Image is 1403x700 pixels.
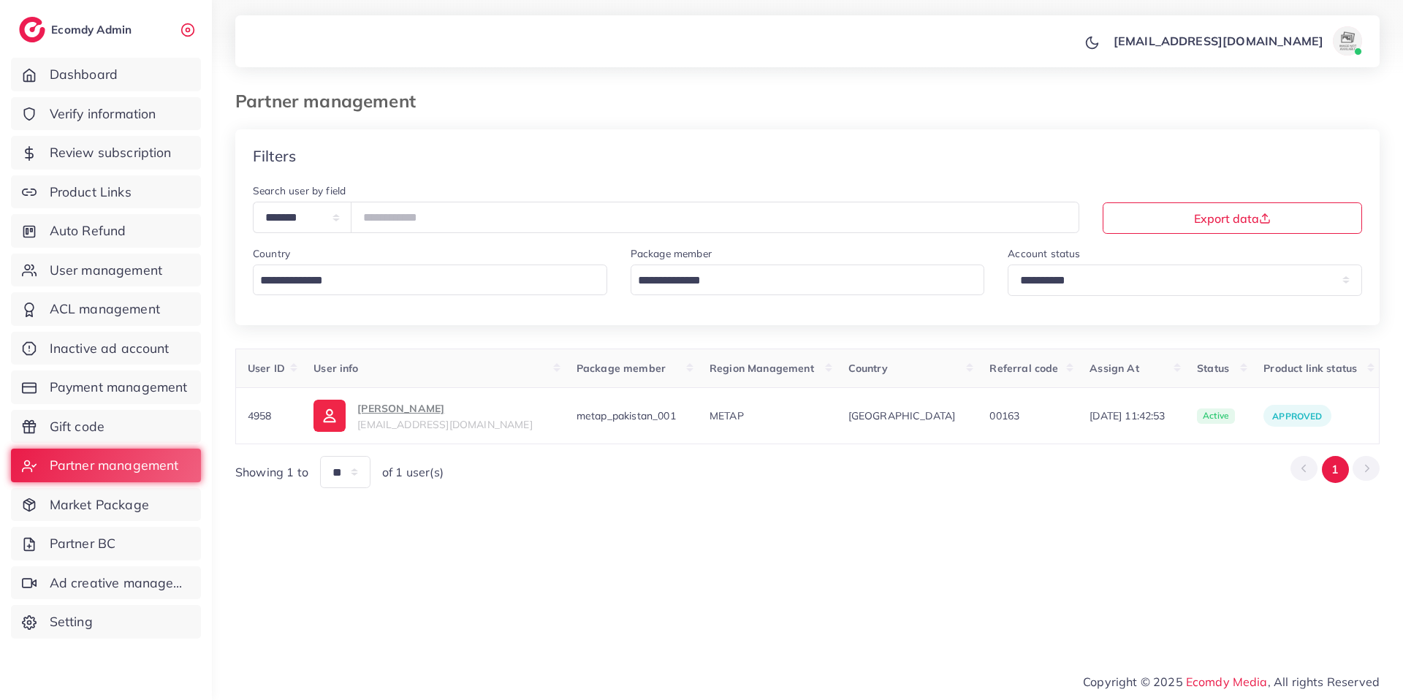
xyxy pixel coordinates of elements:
[235,91,427,112] h3: Partner management
[50,300,160,319] span: ACL management
[989,362,1058,375] span: Referral code
[50,574,190,593] span: Ad creative management
[1090,362,1138,375] span: Assign At
[50,65,118,84] span: Dashboard
[19,17,45,42] img: logo
[1008,246,1080,261] label: Account status
[357,400,532,417] p: [PERSON_NAME]
[313,362,358,375] span: User info
[50,339,170,358] span: Inactive ad account
[11,488,201,522] a: Market Package
[1333,26,1362,56] img: avatar
[253,265,607,295] div: Search for option
[1194,213,1271,224] span: Export data
[11,254,201,287] a: User management
[50,143,172,162] span: Review subscription
[313,400,346,432] img: ic-user-info.36bf1079.svg
[11,332,201,365] a: Inactive ad account
[11,136,201,170] a: Review subscription
[51,23,135,37] h2: Ecomdy Admin
[50,261,162,280] span: User management
[253,183,346,198] label: Search user by field
[11,449,201,482] a: Partner management
[1090,408,1174,423] span: [DATE] 11:42:53
[11,605,201,639] a: Setting
[11,175,201,209] a: Product Links
[50,456,179,475] span: Partner management
[1106,26,1368,56] a: [EMAIL_ADDRESS][DOMAIN_NAME]avatar
[633,270,966,292] input: Search for option
[11,566,201,600] a: Ad creative management
[710,362,814,375] span: Region Management
[631,265,985,295] div: Search for option
[11,410,201,444] a: Gift code
[235,464,308,481] span: Showing 1 to
[1272,411,1322,422] span: Approved
[50,534,116,553] span: Partner BC
[11,58,201,91] a: Dashboard
[848,408,967,423] span: [GEOGRAPHIC_DATA]
[11,292,201,326] a: ACL management
[19,17,135,42] a: logoEcomdy Admin
[255,270,588,292] input: Search for option
[248,409,272,422] span: 4958
[989,409,1019,422] span: 00163
[710,409,744,422] span: METAP
[253,147,296,165] h4: Filters
[848,362,888,375] span: Country
[11,527,201,560] a: Partner BC
[11,97,201,131] a: Verify information
[382,464,444,481] span: of 1 user(s)
[1263,362,1357,375] span: Product link status
[50,183,132,202] span: Product Links
[1268,673,1380,691] span: , All rights Reserved
[1083,673,1380,691] span: Copyright © 2025
[11,370,201,404] a: Payment management
[1322,456,1349,483] button: Go to page 1
[253,246,290,261] label: Country
[50,378,188,397] span: Payment management
[1197,408,1235,425] span: active
[357,418,532,431] span: [EMAIL_ADDRESS][DOMAIN_NAME]
[50,495,149,514] span: Market Package
[50,417,104,436] span: Gift code
[1197,362,1229,375] span: Status
[313,400,553,432] a: [PERSON_NAME][EMAIL_ADDRESS][DOMAIN_NAME]
[1103,202,1363,234] button: Export data
[1290,456,1380,483] ul: Pagination
[577,409,676,422] span: metap_pakistan_001
[50,612,93,631] span: Setting
[11,214,201,248] a: Auto Refund
[248,362,285,375] span: User ID
[1114,32,1323,50] p: [EMAIL_ADDRESS][DOMAIN_NAME]
[50,104,156,123] span: Verify information
[631,246,712,261] label: Package member
[577,362,666,375] span: Package member
[1186,674,1268,689] a: Ecomdy Media
[50,221,126,240] span: Auto Refund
